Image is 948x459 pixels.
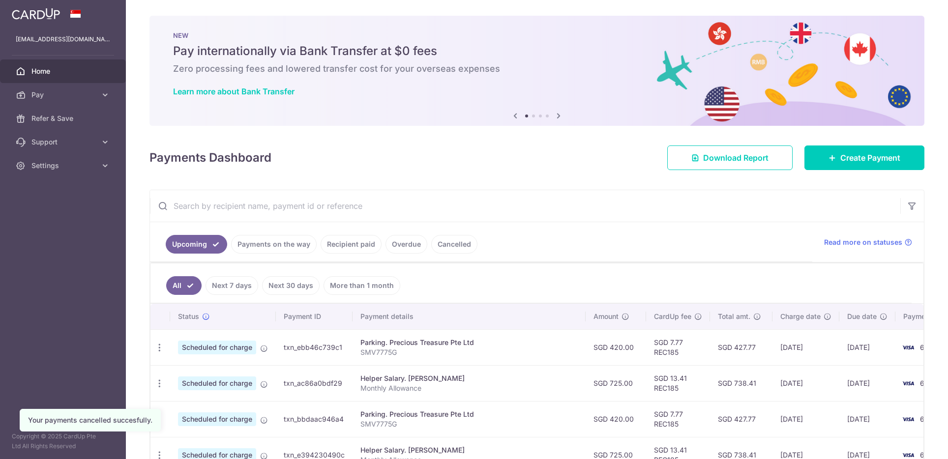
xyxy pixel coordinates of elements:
td: txn_bbdaac946a4 [276,401,353,437]
span: Settings [31,161,96,171]
img: Bank Card [898,377,918,389]
td: SGD 13.41 REC185 [646,365,710,401]
span: 6892 [920,451,938,459]
p: [EMAIL_ADDRESS][DOMAIN_NAME] [16,34,110,44]
img: CardUp [12,8,60,20]
a: Read more on statuses [824,237,912,247]
td: SGD 725.00 [586,365,646,401]
td: [DATE] [772,365,839,401]
td: SGD 420.00 [586,401,646,437]
div: Helper Salary. [PERSON_NAME] [360,445,578,455]
td: [DATE] [772,401,839,437]
span: Home [31,66,96,76]
td: SGD 427.77 [710,401,772,437]
div: Parking. Precious Treasure Pte Ltd [360,409,578,419]
span: Refer & Save [31,114,96,123]
p: SMV7775G [360,419,578,429]
p: NEW [173,31,901,39]
span: Total amt. [718,312,750,321]
td: SGD 427.77 [710,329,772,365]
img: Bank transfer banner [149,16,924,126]
p: SMV7775G [360,347,578,357]
td: txn_ebb46c739c1 [276,329,353,365]
span: Create Payment [840,152,900,164]
img: Bank Card [898,342,918,353]
a: Cancelled [431,235,477,254]
span: Status [178,312,199,321]
span: Due date [847,312,877,321]
a: Next 30 days [262,276,320,295]
a: Overdue [385,235,427,254]
span: Scheduled for charge [178,341,256,354]
h6: Zero processing fees and lowered transfer cost for your overseas expenses [173,63,901,75]
td: SGD 738.41 [710,365,772,401]
td: SGD 7.77 REC185 [646,329,710,365]
h4: Payments Dashboard [149,149,271,167]
td: txn_ac86a0bdf29 [276,365,353,401]
th: Payment ID [276,304,353,329]
a: All [166,276,202,295]
div: Parking. Precious Treasure Pte Ltd [360,338,578,347]
td: [DATE] [839,401,895,437]
span: Scheduled for charge [178,376,256,390]
a: Recipient paid [321,235,382,254]
span: Amount [593,312,619,321]
div: Your payments cancelled succesfully. [28,415,152,425]
a: Next 7 days [206,276,258,295]
span: Scheduled for charge [178,412,256,426]
td: SGD 7.77 REC185 [646,401,710,437]
span: CardUp fee [654,312,691,321]
a: Upcoming [166,235,227,254]
a: Payments on the way [231,235,317,254]
input: Search by recipient name, payment id or reference [150,190,900,222]
div: Helper Salary. [PERSON_NAME] [360,373,578,383]
p: Monthly Allowance [360,383,578,393]
span: 6892 [920,379,938,387]
td: SGD 420.00 [586,329,646,365]
span: 6892 [920,415,938,423]
td: [DATE] [839,329,895,365]
img: Bank Card [898,413,918,425]
td: [DATE] [772,329,839,365]
span: Pay [31,90,96,100]
span: Charge date [780,312,821,321]
a: Download Report [667,145,793,170]
span: Support [31,137,96,147]
span: 6892 [920,343,938,351]
a: More than 1 month [324,276,400,295]
span: Read more on statuses [824,237,902,247]
th: Payment details [353,304,586,329]
a: Learn more about Bank Transfer [173,86,295,96]
td: [DATE] [839,365,895,401]
h5: Pay internationally via Bank Transfer at $0 fees [173,43,901,59]
a: Create Payment [804,145,924,170]
iframe: Opens a widget where you can find more information [885,430,938,454]
span: Download Report [703,152,769,164]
